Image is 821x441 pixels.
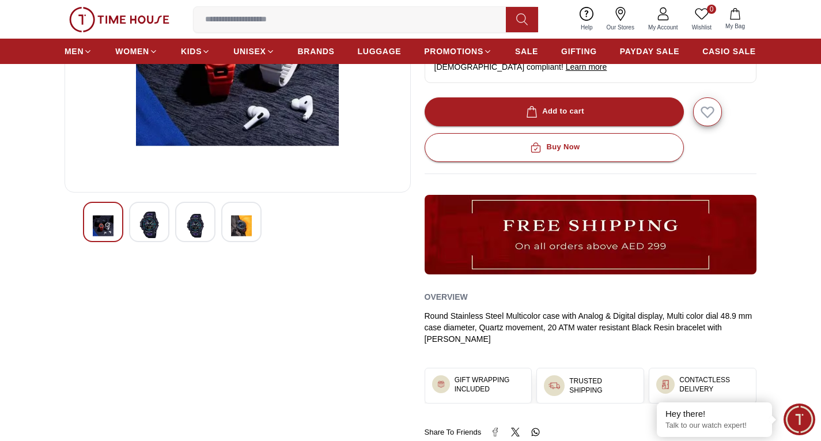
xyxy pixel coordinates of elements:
span: Wishlist [687,23,716,32]
span: KIDS [181,46,202,57]
div: Buy Now [528,141,580,154]
img: ... [437,380,445,389]
h3: GIFT WRAPPING INCLUDED [455,375,525,394]
img: ... [425,195,756,274]
span: Our Stores [602,23,639,32]
button: Add to cart [425,97,684,126]
h3: TRUSTED SHIPPING [569,376,637,395]
span: WOMEN [115,46,149,57]
a: MEN [65,41,92,62]
span: SALE [515,46,538,57]
span: BRANDS [298,46,335,57]
img: ... [69,7,169,32]
img: G-SHOCK Men's Analog & Digital Multi Color Dial Watch - GBA-900-1A6DR [93,212,113,240]
img: ... [548,380,560,391]
span: Help [576,23,597,32]
span: My Account [644,23,683,32]
a: UNISEX [233,41,274,62]
button: Buy Now [425,133,684,162]
a: BRANDS [298,41,335,62]
div: Add to cart [524,105,584,118]
span: My Bag [721,22,750,31]
span: Learn more [566,62,607,71]
a: Help [574,5,600,34]
button: My Bag [718,6,752,33]
a: WOMEN [115,41,158,62]
a: KIDS [181,41,210,62]
span: CASIO SALE [702,46,756,57]
span: LUGGAGE [358,46,402,57]
span: UNISEX [233,46,266,57]
span: PAYDAY SALE [620,46,679,57]
a: CASIO SALE [702,41,756,62]
div: Round Stainless Steel Multicolor case with Analog & Digital display, Multi color dial 48.9 mm cas... [425,310,757,345]
img: G-SHOCK Men's Analog & Digital Multi Color Dial Watch - GBA-900-1A6DR [139,212,160,238]
a: LUGGAGE [358,41,402,62]
a: 0Wishlist [685,5,718,34]
p: Talk to our watch expert! [665,421,763,431]
h2: Overview [425,288,468,306]
span: Share To Friends [425,427,482,438]
span: 0 [707,5,716,14]
a: GIFTING [561,41,597,62]
img: G-SHOCK Men's Analog & Digital Multi Color Dial Watch - GBA-900-1A6DR [185,212,206,240]
div: Chat Widget [784,404,815,435]
a: PAYDAY SALE [620,41,679,62]
div: Hey there! [665,408,763,420]
img: ... [661,380,670,389]
h3: CONTACTLESS DELIVERY [679,375,749,394]
a: Our Stores [600,5,641,34]
a: SALE [515,41,538,62]
img: G-SHOCK Men's Analog & Digital Multi Color Dial Watch - GBA-900-1A6DR [231,212,252,240]
span: MEN [65,46,84,57]
span: PROMOTIONS [424,46,483,57]
a: PROMOTIONS [424,41,492,62]
span: GIFTING [561,46,597,57]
